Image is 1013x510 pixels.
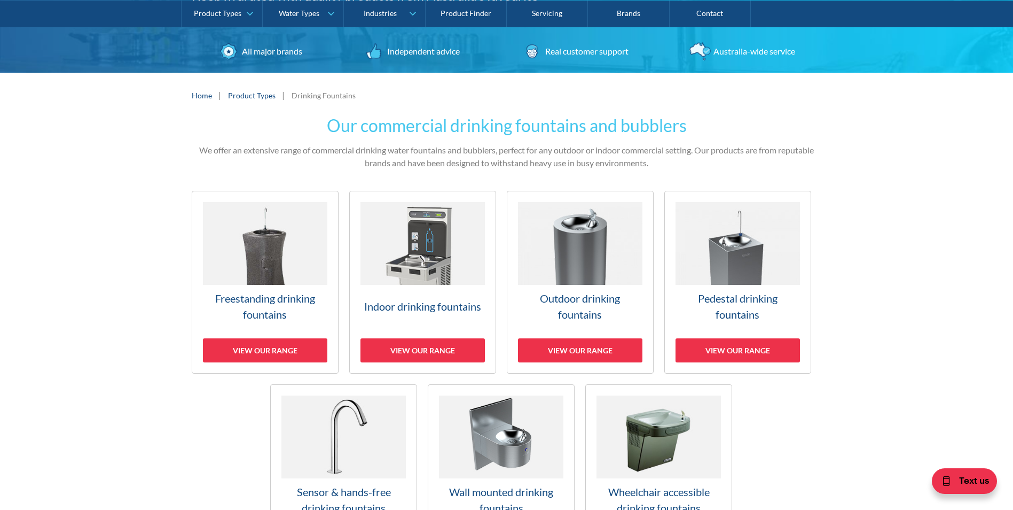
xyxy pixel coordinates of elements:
h3: Outdoor drinking fountains [518,290,642,322]
h3: Freestanding drinking fountains [203,290,327,322]
h3: Indoor drinking fountains [360,298,485,314]
a: Freestanding drinking fountainsView our range [192,191,339,374]
div: View our range [203,338,327,362]
div: Industries [364,9,397,18]
a: Home [192,90,212,101]
div: View our range [676,338,800,362]
div: Australia-wide service [711,45,795,58]
div: All major brands [239,45,302,58]
div: Water Types [279,9,319,18]
div: | [217,89,223,102]
a: Indoor drinking fountainsView our range [349,191,496,374]
div: View our range [518,338,642,362]
a: Outdoor drinking fountainsView our range [507,191,654,374]
a: Pedestal drinking fountainsView our range [664,191,811,374]
div: Real customer support [543,45,629,58]
div: View our range [360,338,485,362]
p: We offer an extensive range of commercial drinking water fountains and bubblers, perfect for any ... [192,144,822,169]
h3: Pedestal drinking fountains [676,290,800,322]
div: Independent advice [384,45,460,58]
h2: Our commercial drinking fountains and bubblers [192,113,822,138]
div: Drinking Fountains [292,90,356,101]
div: | [281,89,286,102]
div: Product Types [194,9,241,18]
iframe: podium webchat widget bubble [906,457,1013,510]
a: Product Types [228,90,276,101]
